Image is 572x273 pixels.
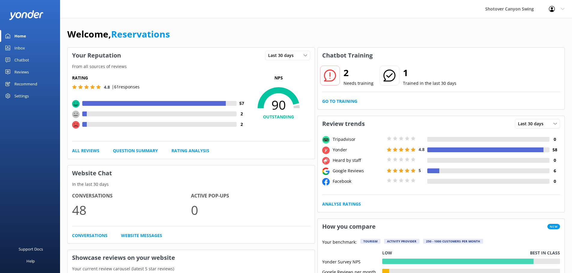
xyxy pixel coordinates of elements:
[14,66,29,78] div: Reviews
[26,255,35,267] div: Help
[360,239,380,244] div: Tourism
[344,80,374,87] p: Needs training
[237,100,247,107] h4: 57
[549,168,560,174] h4: 6
[14,90,29,102] div: Settings
[318,48,377,63] h3: Chatbot Training
[171,147,209,154] a: Rating Analysis
[67,27,170,41] h1: Welcome,
[247,75,310,81] p: NPS
[530,250,560,256] p: Best in class
[344,66,374,80] h2: 2
[111,28,170,40] a: Reservations
[19,243,43,255] div: Support Docs
[331,178,385,185] div: Facebook
[549,147,560,153] h4: 58
[331,157,385,164] div: Heard by staff
[549,178,560,185] h4: 0
[113,147,158,154] a: Question Summary
[318,116,369,132] h3: Review trends
[419,147,425,152] span: 4.8
[68,250,315,266] h3: Showcase reviews on your website
[247,114,310,120] h4: OUTSTANDING
[72,200,191,220] p: 48
[14,78,37,90] div: Recommend
[322,259,382,264] div: Yonder Survey NPS
[68,266,315,272] p: Your current review carousel (latest 5 star reviews)
[191,192,310,200] h4: Active Pop-ups
[518,120,547,127] span: Last 30 days
[237,111,247,117] h4: 2
[322,239,357,246] p: Your benchmark:
[331,168,385,174] div: Google Reviews
[247,97,310,112] span: 90
[237,121,247,128] h4: 2
[419,168,421,173] span: 5
[68,48,126,63] h3: Your Reputation
[268,52,297,59] span: Last 30 days
[331,147,385,153] div: Yonder
[72,147,99,154] a: All Reviews
[68,63,315,70] p: From all sources of reviews
[549,157,560,164] h4: 0
[331,136,385,143] div: Tripadvisor
[104,84,110,90] span: 4.8
[68,165,315,181] h3: Website Chat
[14,42,25,54] div: Inbox
[9,10,44,20] img: yonder-white-logo.png
[318,219,380,234] h3: How you compare
[72,192,191,200] h4: Conversations
[14,54,29,66] div: Chatbot
[112,84,140,90] p: | 61 responses
[423,239,483,244] div: 250 - 1000 customers per month
[549,136,560,143] h4: 0
[403,66,456,80] h2: 1
[384,239,419,244] div: Activity Provider
[72,232,107,239] a: Conversations
[121,232,162,239] a: Website Messages
[547,224,560,229] span: New
[382,250,392,256] p: Low
[403,80,456,87] p: Trained in the last 30 days
[322,201,361,207] a: Analyse Ratings
[68,181,315,188] p: In the last 30 days
[14,30,26,42] div: Home
[322,98,357,105] a: Go to Training
[191,200,310,220] p: 0
[72,75,247,81] h5: Rating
